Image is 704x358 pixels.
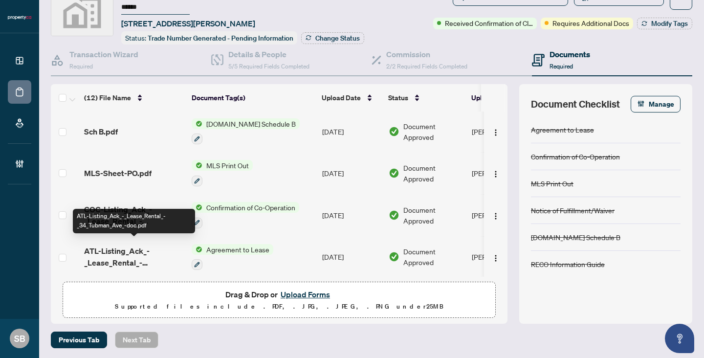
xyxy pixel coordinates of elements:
button: Logo [488,207,504,223]
span: Status [388,92,408,103]
span: Received Confirmation of Closing [445,18,533,28]
td: [PERSON_NAME] [468,236,541,278]
button: Next Tab [115,332,158,348]
img: Logo [492,129,500,136]
th: (12) File Name [80,84,188,112]
img: Document Status [389,168,399,179]
span: SB [14,332,25,345]
span: Required [550,63,573,70]
button: Status IconConfirmation of Co-Operation [192,202,299,228]
span: Document Approved [403,121,464,142]
span: Document Checklist [531,97,620,111]
img: Logo [492,254,500,262]
td: [PERSON_NAME] [468,152,541,194]
th: Uploaded By [467,84,541,112]
p: Supported files include .PDF, .JPG, .JPEG, .PNG under 25 MB [69,301,489,313]
img: Document Status [389,251,399,262]
span: Upload Date [322,92,361,103]
div: ATL-Listing_Ack_-_Lease_Rental_-_34_Tubman_Ave_-doc.pdf [73,209,195,233]
span: Change Status [315,35,360,42]
h4: Documents [550,48,590,60]
img: Status Icon [192,118,202,129]
span: Document Approved [403,246,464,268]
button: Change Status [301,32,364,44]
h4: Commission [386,48,467,60]
div: MLS Print Out [531,178,573,189]
span: Drag & Drop or [225,288,333,301]
td: [DATE] [318,236,385,278]
div: RECO Information Guide [531,259,605,269]
span: Required [69,63,93,70]
span: [STREET_ADDRESS][PERSON_NAME] [121,18,255,29]
h4: Details & People [228,48,309,60]
span: [DOMAIN_NAME] Schedule B [202,118,300,129]
span: Confirmation of Co-Operation [202,202,299,213]
span: Manage [649,96,674,112]
span: Previous Tab [59,332,99,348]
div: Confirmation of Co-Operation [531,151,620,162]
h4: Transaction Wizard [69,48,138,60]
span: Document Approved [403,204,464,226]
button: Status IconMLS Print Out [192,160,253,186]
span: Document Approved [403,162,464,184]
span: Agreement to Lease [202,244,273,255]
td: [PERSON_NAME] [468,111,541,153]
button: Modify Tags [637,18,692,29]
div: Notice of Fulfillment/Waiver [531,205,615,216]
button: Upload Forms [278,288,333,301]
span: Drag & Drop orUpload FormsSupported files include .PDF, .JPG, .JPEG, .PNG under25MB [63,282,495,318]
span: Requires Additional Docs [552,18,629,28]
span: Modify Tags [651,20,688,27]
span: MLS-Sheet-PO.pdf [84,167,152,179]
img: Document Status [389,126,399,137]
img: Logo [492,171,500,179]
img: Document Status [389,210,399,221]
td: [DATE] [318,194,385,236]
button: Previous Tab [51,332,107,348]
span: COC-Listing_Ack_-_Lease_Rental_-_34_Tubman_Ave_-doc.pdf [84,203,184,227]
div: Status: [121,31,297,45]
img: Logo [492,212,500,220]
button: Open asap [665,324,694,353]
td: [DATE] [318,152,385,194]
button: Status Icon[DOMAIN_NAME] Schedule B [192,118,300,145]
th: Status [384,84,467,112]
td: [DATE] [318,111,385,153]
span: 2/2 Required Fields Completed [386,63,467,70]
div: [DOMAIN_NAME] Schedule B [531,232,620,243]
div: Agreement to Lease [531,124,594,135]
span: 5/5 Required Fields Completed [228,63,309,70]
img: Status Icon [192,244,202,255]
span: (12) File Name [84,92,131,103]
img: Status Icon [192,202,202,213]
button: Logo [488,249,504,265]
span: Sch B.pdf [84,126,118,137]
span: MLS Print Out [202,160,253,171]
th: Document Tag(s) [188,84,318,112]
button: Logo [488,124,504,139]
button: Status IconAgreement to Lease [192,244,273,270]
img: logo [8,15,31,21]
button: Logo [488,165,504,181]
th: Upload Date [318,84,384,112]
span: ATL-Listing_Ack_-_Lease_Rental_-_34_Tubman_Ave_-doc.pdf [84,245,184,268]
td: [PERSON_NAME] [468,194,541,236]
img: Status Icon [192,160,202,171]
button: Manage [631,96,681,112]
span: Trade Number Generated - Pending Information [148,34,293,43]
